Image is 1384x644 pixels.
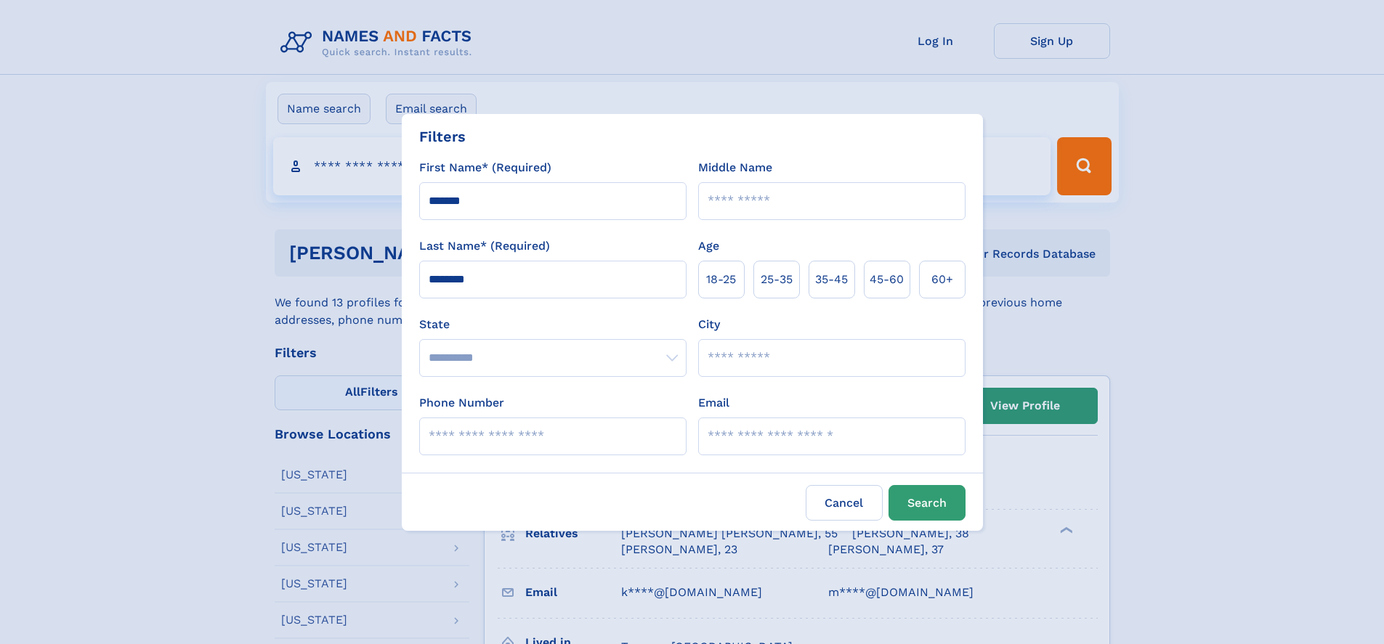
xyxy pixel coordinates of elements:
[870,271,904,288] span: 45‑60
[419,237,550,255] label: Last Name* (Required)
[419,394,504,412] label: Phone Number
[815,271,848,288] span: 35‑45
[806,485,883,521] label: Cancel
[419,316,687,333] label: State
[706,271,736,288] span: 18‑25
[698,237,719,255] label: Age
[761,271,793,288] span: 25‑35
[931,271,953,288] span: 60+
[419,126,466,147] div: Filters
[698,316,720,333] label: City
[419,159,551,176] label: First Name* (Required)
[698,394,729,412] label: Email
[889,485,966,521] button: Search
[698,159,772,176] label: Middle Name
